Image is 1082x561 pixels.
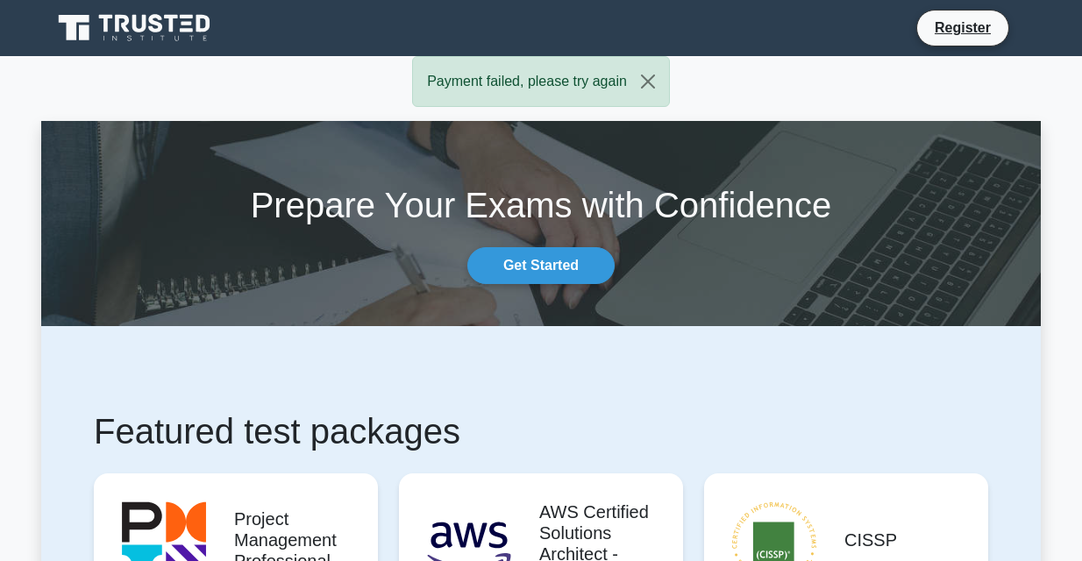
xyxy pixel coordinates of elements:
a: Register [924,17,1001,39]
a: Get Started [467,247,615,284]
button: Close [627,57,669,106]
div: Payment failed, please try again [412,56,670,107]
h1: Featured test packages [94,410,988,452]
h1: Prepare Your Exams with Confidence [41,184,1041,226]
